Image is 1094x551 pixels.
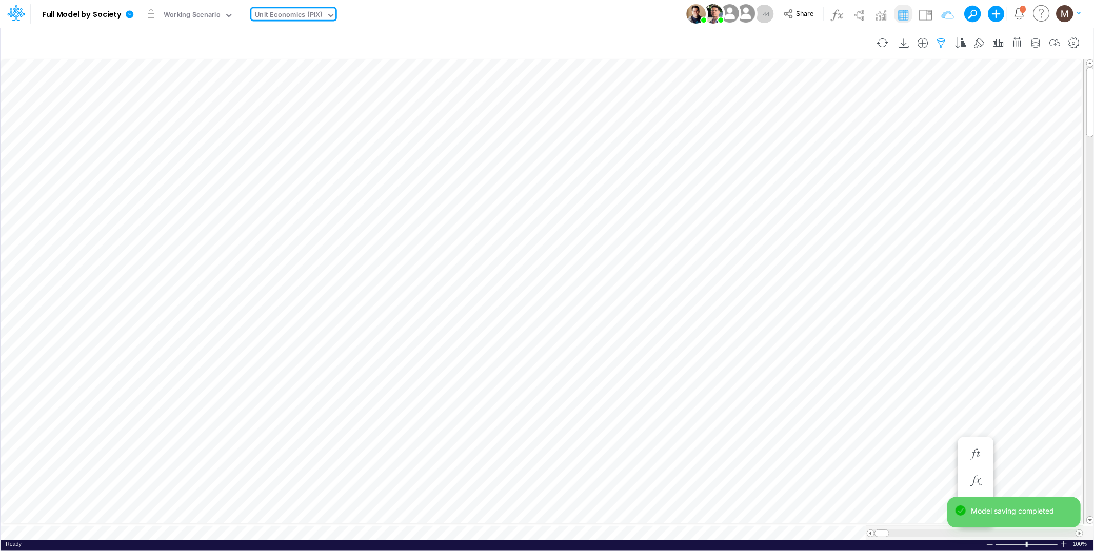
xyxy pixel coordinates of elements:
[255,10,323,22] div: Unit Economics (PIX)
[778,6,821,22] button: Share
[986,541,994,548] div: Zoom Out
[1060,540,1068,548] div: Zoom In
[164,10,221,22] div: Working Scenario
[1073,540,1088,548] div: Zoom level
[718,2,741,25] img: User Image Icon
[1013,8,1025,19] a: Notifications
[42,10,122,19] b: Full Model by Society
[703,4,723,24] img: User Image Icon
[6,541,22,547] span: Ready
[9,32,870,53] input: Type a title here
[996,540,1060,548] div: Zoom
[734,2,758,25] img: User Image Icon
[1026,542,1028,547] div: Zoom
[796,9,813,17] span: Share
[686,4,706,24] img: User Image Icon
[6,540,22,548] div: In Ready mode
[1073,540,1088,548] span: 100%
[1022,7,1024,11] div: 1 unread items
[759,11,769,17] span: + 44
[971,505,1072,516] div: Model saving completed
